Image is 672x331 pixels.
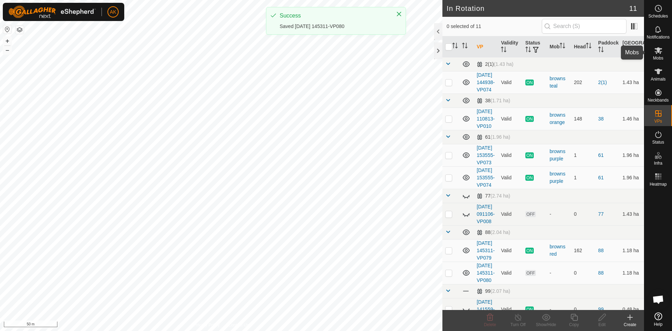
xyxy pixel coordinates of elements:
[586,44,591,49] p-sorticon: Activate to sort
[525,116,534,122] span: ON
[3,46,12,54] button: –
[650,182,667,186] span: Heatmap
[3,25,12,34] button: Reset Map
[477,61,513,67] div: 2(1)
[525,80,534,85] span: ON
[598,306,604,312] a: 99
[598,116,604,122] a: 38
[549,148,568,163] div: browns purple
[620,36,644,57] th: [GEOGRAPHIC_DATA] Area
[491,193,510,199] span: (2.74 ha)
[474,36,498,57] th: VP
[477,98,510,104] div: 38
[651,77,666,81] span: Animals
[571,203,595,225] td: 0
[647,98,668,102] span: Neckbands
[477,240,495,261] a: [DATE] 145311-VP079
[647,35,670,39] span: Notifications
[571,36,595,57] th: Head
[654,119,662,123] span: VPs
[620,108,644,130] td: 1.46 ha
[598,152,604,158] a: 61
[525,270,536,276] span: OFF
[549,269,568,277] div: -
[648,14,668,18] span: Schedules
[598,248,604,253] a: 88
[491,288,510,294] span: (2.07 ha)
[504,322,532,328] div: Turn Off
[547,36,571,57] th: Mob
[3,37,12,45] button: +
[620,298,644,320] td: 0.48 ha
[498,166,522,189] td: Valid
[525,175,534,181] span: ON
[620,71,644,94] td: 1.43 ha
[652,140,664,144] span: Status
[648,289,669,310] div: Open chat
[629,3,637,14] span: 11
[447,4,629,13] h2: In Rotation
[525,306,534,312] span: ON
[633,48,639,53] p-sorticon: Activate to sort
[598,211,604,217] a: 77
[280,12,389,20] div: Success
[394,9,404,19] button: Close
[549,306,568,313] div: -
[477,204,495,224] a: [DATE] 091106-VP008
[644,310,672,329] a: Help
[571,144,595,166] td: 1
[477,263,495,283] a: [DATE] 145311-VP080
[501,48,506,53] p-sorticon: Activate to sort
[484,322,496,327] span: Delete
[498,262,522,284] td: Valid
[598,80,607,85] a: 2(1)
[477,193,510,199] div: 77
[525,248,534,254] span: ON
[477,109,495,129] a: [DATE] 110813-VP010
[595,36,619,57] th: Paddock
[280,23,389,30] div: Saved [DATE] 145311-VP080
[525,211,536,217] span: OFF
[498,71,522,94] td: Valid
[494,61,513,67] span: (1.43 ha)
[654,322,663,326] span: Help
[549,211,568,218] div: -
[525,152,534,158] span: ON
[498,239,522,262] td: Valid
[616,322,644,328] div: Create
[491,229,510,235] span: (2.04 ha)
[542,19,626,34] input: Search (S)
[560,322,588,328] div: Copy
[477,72,495,92] a: [DATE] 144938-VP074
[560,44,565,49] p-sorticon: Activate to sort
[598,270,604,276] a: 88
[571,262,595,284] td: 0
[620,262,644,284] td: 1.18 ha
[498,203,522,225] td: Valid
[447,23,542,30] span: 0 selected of 11
[620,144,644,166] td: 1.96 ha
[549,111,568,126] div: browns orange
[477,299,495,319] a: [DATE] 141559-VP011
[588,322,616,328] div: Edit
[498,144,522,166] td: Valid
[598,48,604,53] p-sorticon: Activate to sort
[477,145,495,165] a: [DATE] 153555-VP073
[525,48,531,53] p-sorticon: Activate to sort
[477,229,510,235] div: 88
[571,298,595,320] td: 0
[110,8,117,16] span: AK
[477,288,510,294] div: 99
[491,98,510,103] span: (1.71 ha)
[498,108,522,130] td: Valid
[571,166,595,189] td: 1
[532,322,560,328] div: Show/Hide
[620,203,644,225] td: 1.43 ha
[462,44,468,49] p-sorticon: Activate to sort
[498,36,522,57] th: Validity
[498,298,522,320] td: Valid
[549,75,568,90] div: browns teal
[549,243,568,258] div: browns red
[452,44,458,49] p-sorticon: Activate to sort
[598,175,604,180] a: 61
